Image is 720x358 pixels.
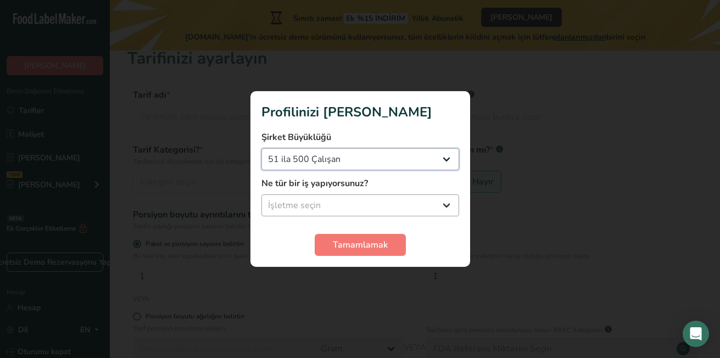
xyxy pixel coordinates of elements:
span: Tamamlamak [333,238,388,251]
button: Tamamlamak [315,234,406,256]
label: Ne tür bir iş yapıyorsunuz? [261,177,459,190]
label: Şirket Büyüklüğü [261,131,459,144]
h1: Profilinizi [PERSON_NAME] [261,102,459,122]
div: Intercom Messenger'ı açın [683,321,709,347]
